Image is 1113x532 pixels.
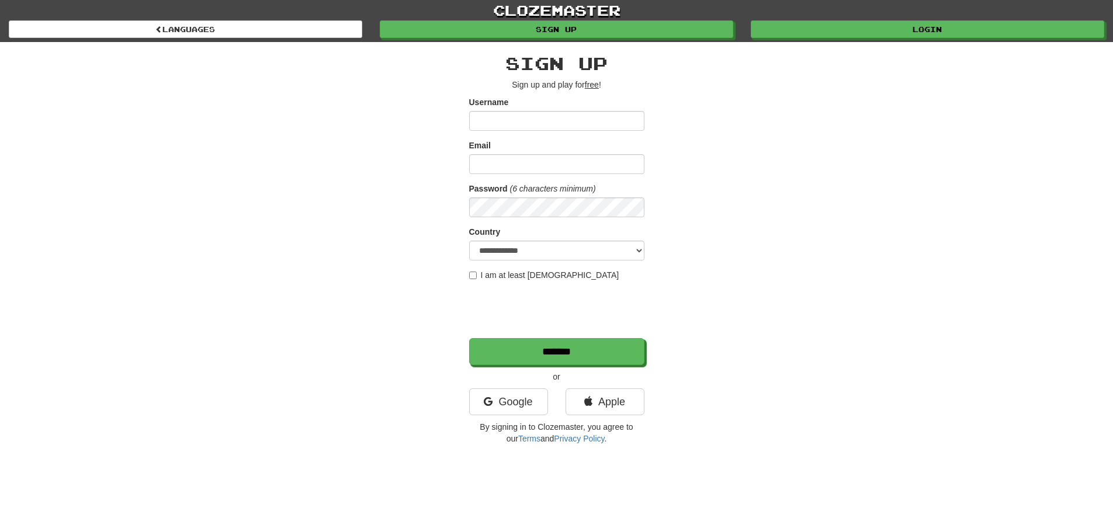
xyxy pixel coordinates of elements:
[469,421,644,444] p: By signing in to Clozemaster, you agree to our and .
[518,434,540,443] a: Terms
[380,20,733,38] a: Sign up
[9,20,362,38] a: Languages
[469,140,491,151] label: Email
[510,184,596,193] em: (6 characters minimum)
[469,79,644,91] p: Sign up and play for !
[585,80,599,89] u: free
[469,96,509,108] label: Username
[469,183,508,194] label: Password
[469,371,644,383] p: or
[554,434,604,443] a: Privacy Policy
[751,20,1104,38] a: Login
[566,388,644,415] a: Apple
[469,287,647,332] iframe: reCAPTCHA
[469,272,477,279] input: I am at least [DEMOGRAPHIC_DATA]
[469,54,644,73] h2: Sign up
[469,269,619,281] label: I am at least [DEMOGRAPHIC_DATA]
[469,226,501,238] label: Country
[469,388,548,415] a: Google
